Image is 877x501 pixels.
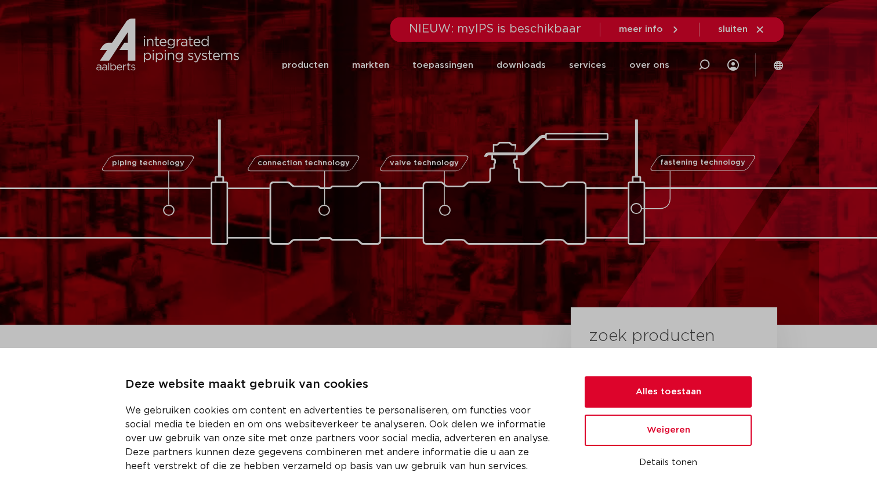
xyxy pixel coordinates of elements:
[629,43,669,88] a: over ons
[125,404,557,473] p: We gebruiken cookies om content en advertenties te personaliseren, om functies voor social media ...
[585,376,752,408] button: Alles toestaan
[718,24,765,35] a: sluiten
[282,43,669,88] nav: Menu
[589,325,715,348] h3: zoek producten
[389,159,458,167] span: valve technology
[282,43,329,88] a: producten
[619,24,680,35] a: meer info
[125,376,557,394] p: Deze website maakt gebruik van cookies
[497,43,546,88] a: downloads
[585,415,752,446] button: Weigeren
[619,25,663,34] span: meer info
[585,453,752,473] button: Details tonen
[569,43,606,88] a: services
[258,159,350,167] span: connection technology
[352,43,389,88] a: markten
[718,25,748,34] span: sluiten
[111,159,184,167] span: piping technology
[412,43,473,88] a: toepassingen
[660,159,745,167] span: fastening technology
[409,23,581,35] span: NIEUW: myIPS is beschikbaar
